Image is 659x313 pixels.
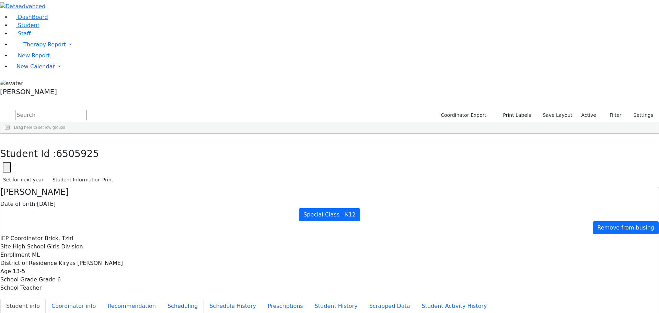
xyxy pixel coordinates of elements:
div: [DATE] [0,200,659,208]
input: Search [15,110,86,120]
span: Staff [18,30,31,37]
span: 13-5 [13,268,25,275]
span: High School Girls Division [13,243,83,250]
a: New Calendar [11,60,659,74]
span: Drag here to set row groups [14,125,65,130]
span: ML [32,251,40,258]
h4: [PERSON_NAME] [0,187,659,197]
span: DashBoard [18,14,48,20]
span: Student [18,22,39,29]
button: Save Layout [540,110,575,121]
a: Special Class - K12 [299,208,360,221]
a: DashBoard [11,14,48,20]
label: School Teacher [0,284,42,292]
button: Student Information Print [49,175,116,185]
button: Filter [601,110,625,121]
label: Date of birth: [0,200,37,208]
label: School Grade [0,276,37,284]
label: Active [578,110,599,121]
button: Coordinator Export [436,110,489,121]
a: Remove from busing [593,221,659,234]
a: Staff [11,30,31,37]
label: Age [0,267,11,276]
label: Enrollment [0,251,30,259]
span: New Report [18,52,50,59]
a: Therapy Report [11,38,659,52]
span: Therapy Report [23,41,66,48]
label: IEP Coordinator [0,234,43,243]
button: Settings [625,110,656,121]
span: Remove from busing [597,224,654,231]
span: Brick, Tzirl [45,235,73,242]
label: Site [0,243,11,251]
span: 6505925 [56,148,99,159]
span: Grade 6 [39,276,61,283]
label: District of Residence [0,259,57,267]
a: New Report [11,52,50,59]
button: Print Labels [495,110,534,121]
span: New Calendar [16,63,55,70]
span: Kiryas [PERSON_NAME] [59,260,123,266]
a: Student [11,22,39,29]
